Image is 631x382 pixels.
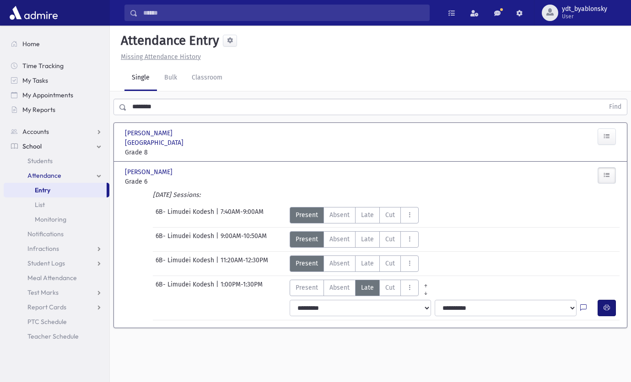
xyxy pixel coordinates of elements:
[329,234,350,244] span: Absent
[22,127,49,136] span: Accounts
[221,255,268,272] span: 11:20AM-12:30PM
[216,231,221,248] span: |
[221,231,267,248] span: 9:00AM-10:50AM
[153,191,200,199] i: [DATE] Sessions:
[22,40,40,48] span: Home
[4,285,109,300] a: Test Marks
[156,231,216,248] span: 6B- Limudei Kodesh
[216,255,221,272] span: |
[4,37,109,51] a: Home
[4,88,109,102] a: My Appointments
[361,283,374,292] span: Late
[4,197,109,212] a: List
[4,300,109,314] a: Report Cards
[22,91,73,99] span: My Appointments
[22,76,48,85] span: My Tasks
[4,227,109,241] a: Notifications
[290,255,419,272] div: AttTypes
[27,230,64,238] span: Notifications
[221,207,264,223] span: 7:40AM-9:00AM
[22,142,42,150] span: School
[22,62,64,70] span: Time Tracking
[4,102,109,117] a: My Reports
[4,212,109,227] a: Monitoring
[562,13,607,20] span: User
[117,33,219,48] h5: Attendance Entry
[125,148,199,157] span: Grade 8
[361,234,374,244] span: Late
[117,53,201,61] a: Missing Attendance History
[4,58,109,73] a: Time Tracking
[4,329,109,344] a: Teacher Schedule
[138,5,429,21] input: Search
[27,288,59,297] span: Test Marks
[27,303,66,311] span: Report Cards
[296,283,318,292] span: Present
[27,259,65,267] span: Student Logs
[27,274,77,282] span: Meal Attendance
[296,234,318,244] span: Present
[35,186,50,194] span: Entry
[4,124,109,139] a: Accounts
[125,177,199,186] span: Grade 6
[361,259,374,268] span: Late
[4,139,109,154] a: School
[221,280,263,296] span: 1:00PM-1:30PM
[290,231,419,248] div: AttTypes
[385,259,395,268] span: Cut
[361,210,374,220] span: Late
[35,215,66,223] span: Monitoring
[296,259,318,268] span: Present
[385,234,395,244] span: Cut
[157,65,184,91] a: Bulk
[329,210,350,220] span: Absent
[4,314,109,329] a: PTC Schedule
[27,157,53,165] span: Students
[156,255,216,272] span: 6B- Limudei Kodesh
[385,283,395,292] span: Cut
[156,207,216,223] span: 6B- Limudei Kodesh
[121,53,201,61] u: Missing Attendance History
[124,65,157,91] a: Single
[329,259,350,268] span: Absent
[290,207,419,223] div: AttTypes
[604,99,627,115] button: Find
[35,201,45,209] span: List
[22,106,55,114] span: My Reports
[4,183,107,197] a: Entry
[125,128,199,148] span: [PERSON_NAME][GEOGRAPHIC_DATA]
[4,73,109,88] a: My Tasks
[562,5,607,13] span: ydt_byablonsky
[4,256,109,271] a: Student Logs
[27,171,61,180] span: Attendance
[27,244,59,253] span: Infractions
[125,167,174,177] span: [PERSON_NAME]
[4,168,109,183] a: Attendance
[156,280,216,296] span: 6B- Limudei Kodesh
[7,4,60,22] img: AdmirePro
[419,280,433,287] a: All Prior
[4,271,109,285] a: Meal Attendance
[184,65,230,91] a: Classroom
[329,283,350,292] span: Absent
[4,154,109,168] a: Students
[419,287,433,294] a: All Later
[216,280,221,296] span: |
[290,280,433,296] div: AttTypes
[27,318,67,326] span: PTC Schedule
[296,210,318,220] span: Present
[216,207,221,223] span: |
[27,332,79,340] span: Teacher Schedule
[4,241,109,256] a: Infractions
[385,210,395,220] span: Cut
